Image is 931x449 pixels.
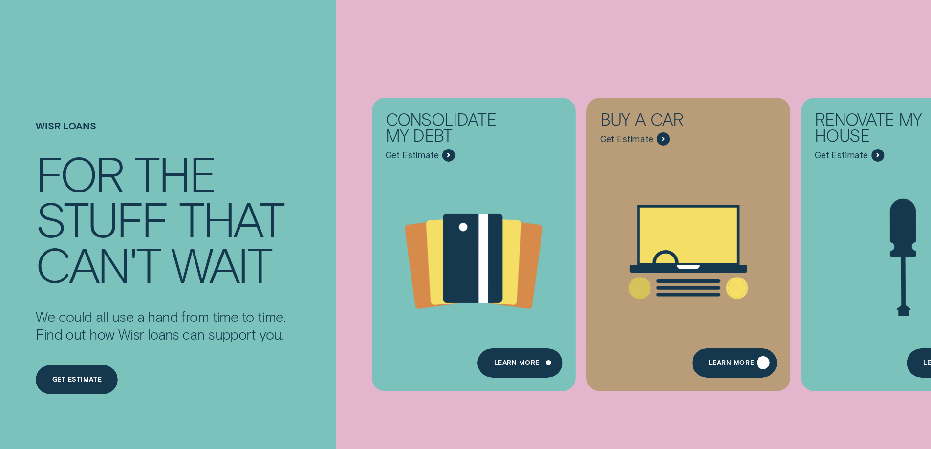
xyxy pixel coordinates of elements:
span: Get Estimate [600,134,653,145]
div: stuff [36,195,168,241]
div: Consolidate my debt [386,111,516,149]
div: can't [36,241,160,286]
a: Get estimate [36,365,118,394]
div: wait [171,241,271,286]
div: the [134,150,215,195]
span: Get Estimate [815,150,868,161]
div: For [36,150,123,195]
span: Get Estimate [386,150,439,161]
div: Buy a car [600,111,731,132]
div: that [179,195,283,241]
a: Buy a car - Learn more [586,97,790,383]
a: Learn more [477,348,562,378]
h4: For the stuff that can't wait [36,150,285,286]
a: Learn More [692,348,777,378]
p: We could all use a hand from time to time. Find out how Wisr loans can support you. [36,308,285,343]
a: Consolidate my debt - Learn more [372,97,576,383]
h1: Wisr loans [36,120,285,150]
